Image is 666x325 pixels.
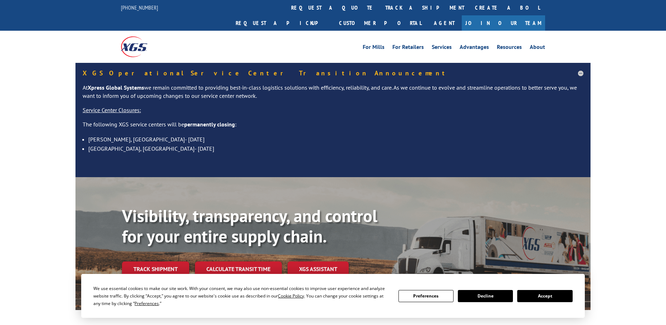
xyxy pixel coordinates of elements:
[88,135,583,144] li: [PERSON_NAME], [GEOGRAPHIC_DATA]- [DATE]
[517,290,572,302] button: Accept
[83,70,583,76] h5: XGS Operational Service Center Transition Announcement
[81,274,585,318] div: Cookie Consent Prompt
[288,261,349,277] a: XGS ASSISTANT
[122,205,377,247] b: Visibility, transparency, and control for your entire supply chain.
[184,121,235,128] strong: permanently closing
[83,84,583,106] p: At we remain committed to providing best-in-class logistics solutions with efficiency, reliabilit...
[334,15,427,31] a: Customer Portal
[121,4,158,11] a: [PHONE_NUMBER]
[462,15,545,31] a: Join Our Team
[392,44,424,52] a: For Retailers
[122,261,189,276] a: Track shipment
[427,15,462,31] a: Agent
[458,290,513,302] button: Decline
[230,15,334,31] a: Request a pickup
[83,106,141,114] u: Service Center Closures:
[88,84,144,91] strong: Xpress Global Systems
[530,44,545,52] a: About
[460,44,489,52] a: Advantages
[93,285,390,307] div: We use essential cookies to make our site work. With your consent, we may also use non-essential ...
[83,120,583,135] p: The following XGS service centers will be :
[497,44,522,52] a: Resources
[195,261,282,277] a: Calculate transit time
[432,44,452,52] a: Services
[88,144,583,153] li: [GEOGRAPHIC_DATA], [GEOGRAPHIC_DATA]- [DATE]
[398,290,454,302] button: Preferences
[134,300,159,306] span: Preferences
[278,293,304,299] span: Cookie Policy
[363,44,385,52] a: For Mills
